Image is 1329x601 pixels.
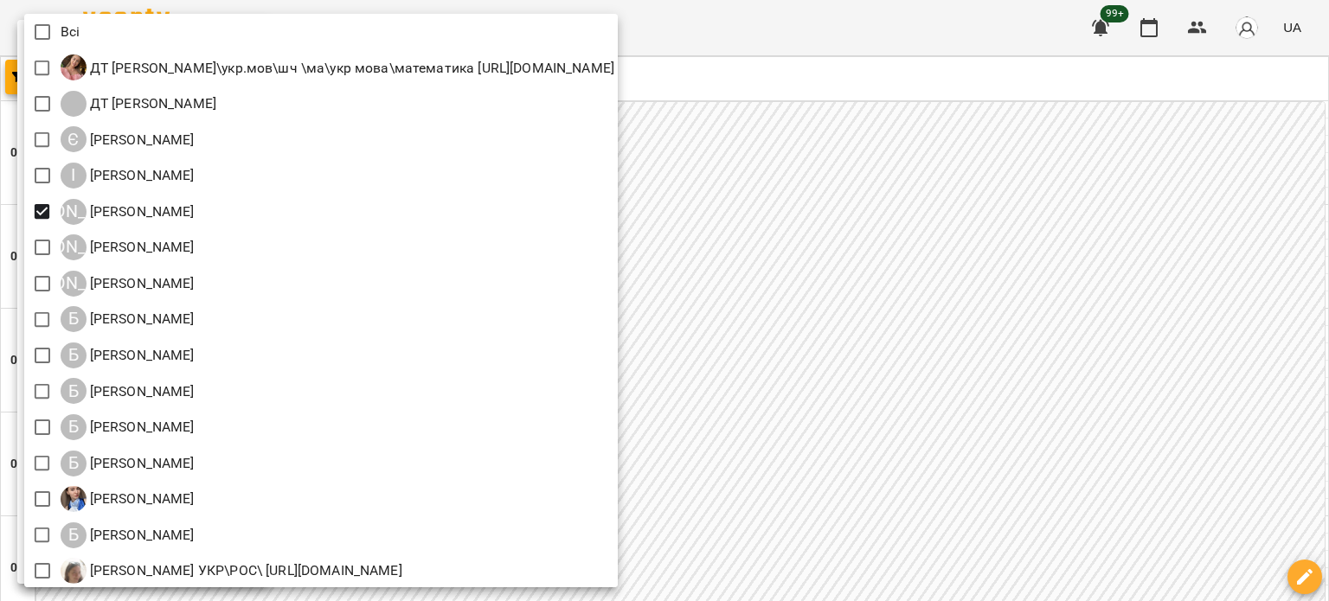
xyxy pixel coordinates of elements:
a: Б [PERSON_NAME] [61,378,195,404]
a: [PERSON_NAME] [PERSON_NAME] [61,234,195,260]
p: ДТ [PERSON_NAME] [87,93,217,114]
p: [PERSON_NAME] [87,381,195,402]
div: Анна Тест [61,271,195,297]
a: Б [PERSON_NAME] [61,414,195,440]
a: І [PERSON_NAME] [61,163,195,189]
p: [PERSON_NAME] [87,417,195,438]
p: [PERSON_NAME] [87,525,195,546]
div: ДТ Бойко Юлія\укр.мов\шч \ма\укр мова\математика https://us06web.zoom.us/j/84886035086 [61,54,614,80]
a: Б [PERSON_NAME] [61,342,195,368]
div: Б [61,522,87,548]
div: Б [61,378,87,404]
p: [PERSON_NAME] [87,237,195,258]
p: [PERSON_NAME] [87,309,195,329]
div: І [61,163,87,189]
p: [PERSON_NAME] [87,201,195,222]
a: ДТ [PERSON_NAME]\укр.мов\шч \ма\укр мова\математика [URL][DOMAIN_NAME] [61,54,614,80]
p: [PERSON_NAME] [87,165,195,186]
a: ДТ [PERSON_NAME] [61,91,217,117]
p: [PERSON_NAME] [87,273,195,294]
div: [PERSON_NAME] [61,234,87,260]
div: Є [61,126,87,152]
div: Божко Олександра [61,451,195,476]
div: Іванова Катерина [61,163,195,189]
div: Б [61,306,87,332]
a: Б [PERSON_NAME] [61,451,195,476]
a: Б [PERSON_NAME] [61,306,195,332]
div: Б [61,414,87,440]
div: Бліхар Юлія [61,414,195,440]
a: [PERSON_NAME] [PERSON_NAME] [61,271,195,297]
a: Б [PERSON_NAME] [61,486,195,512]
p: Всі [61,22,80,42]
div: Б [61,451,87,476]
p: [PERSON_NAME] [87,345,195,366]
p: [PERSON_NAME] [87,453,195,474]
a: Б [PERSON_NAME] УКР\РОС\ [URL][DOMAIN_NAME] [61,558,402,584]
div: ДТ Ірина Микитей [61,91,217,117]
p: [PERSON_NAME] [87,489,195,509]
img: Б [61,558,87,584]
div: Бондарєва Валерія [61,522,195,548]
p: [PERSON_NAME] УКР\РОС\ [URL][DOMAIN_NAME] [87,560,402,581]
a: Б [PERSON_NAME] [61,522,195,548]
div: [PERSON_NAME] [61,199,87,225]
a: [PERSON_NAME] [PERSON_NAME] [61,199,195,225]
div: Єфіменко Оксана [61,126,195,152]
p: ДТ [PERSON_NAME]\укр.мов\шч \ма\укр мова\математика [URL][DOMAIN_NAME] [87,58,614,79]
div: [PERSON_NAME] [61,271,87,297]
div: Бєлькова Анастасія ДТ ЛОГОПЕД УКР\РОС\ https://us06web.zoom.us/j/87943953043 [61,558,402,584]
a: Є [PERSON_NAME] [61,126,195,152]
p: [PERSON_NAME] [87,130,195,150]
div: Б [61,342,87,368]
img: Б [61,486,87,512]
div: Бессонова Віта [61,378,195,404]
div: Бойчук Каріна [61,486,195,512]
